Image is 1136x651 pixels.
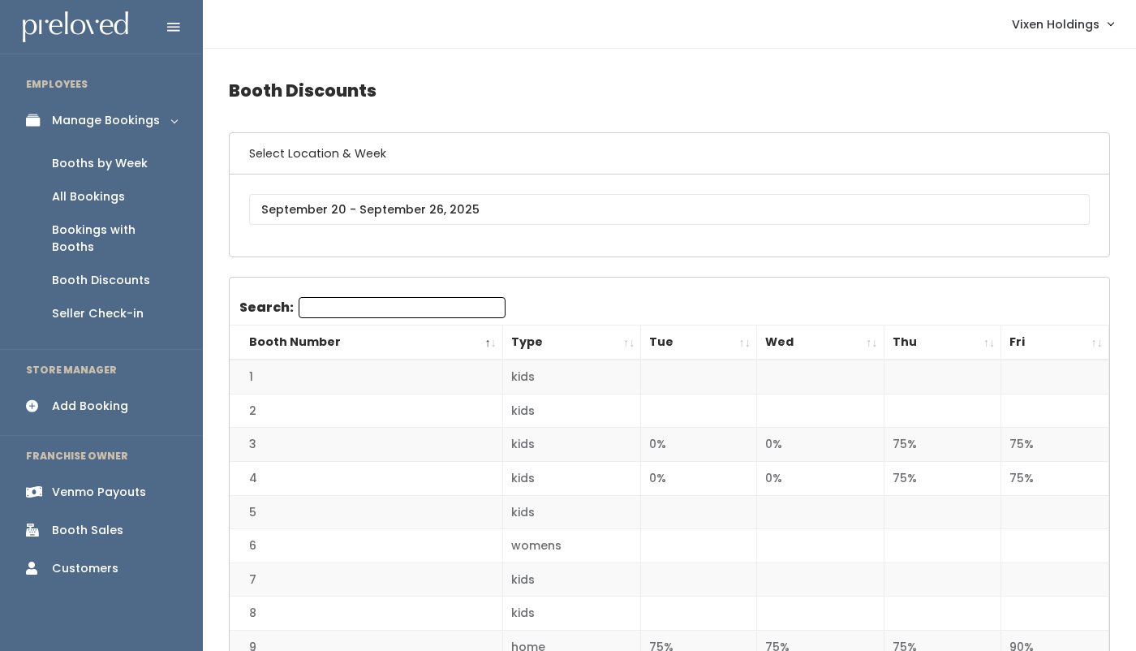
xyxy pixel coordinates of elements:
th: Tue: activate to sort column ascending [641,325,757,360]
a: Vixen Holdings [996,6,1130,41]
span: Vixen Holdings [1012,15,1099,33]
th: Wed: activate to sort column ascending [757,325,884,360]
td: kids [502,428,641,462]
h6: Select Location & Week [230,133,1109,175]
td: 3 [230,428,502,462]
div: Bookings with Booths [52,222,177,256]
td: womens [502,529,641,563]
th: Type: activate to sort column ascending [502,325,641,360]
td: kids [502,563,641,597]
input: Search: [299,297,506,318]
td: 75% [884,461,1001,495]
td: kids [502,495,641,529]
input: September 20 - September 26, 2025 [249,194,1090,225]
td: 75% [884,428,1001,462]
td: 0% [757,428,884,462]
td: 0% [757,461,884,495]
div: Seller Check-in [52,305,144,322]
td: kids [502,394,641,428]
div: Manage Bookings [52,112,160,129]
h4: Booth Discounts [229,68,1110,113]
td: 5 [230,495,502,529]
th: Thu: activate to sort column ascending [884,325,1001,360]
div: Customers [52,560,118,577]
td: 8 [230,597,502,631]
div: Add Booking [52,398,128,415]
label: Search: [239,297,506,318]
div: Venmo Payouts [52,484,146,501]
td: 2 [230,394,502,428]
div: Booth Discounts [52,272,150,289]
td: 1 [230,360,502,394]
img: preloved logo [23,11,128,43]
td: 75% [1001,461,1109,495]
td: kids [502,360,641,394]
td: kids [502,597,641,631]
td: 6 [230,529,502,563]
div: Booths by Week [52,155,148,172]
td: kids [502,461,641,495]
td: 7 [230,563,502,597]
td: 0% [641,461,757,495]
th: Fri: activate to sort column ascending [1001,325,1109,360]
td: 0% [641,428,757,462]
th: Booth Number: activate to sort column descending [230,325,502,360]
td: 4 [230,461,502,495]
div: All Bookings [52,188,125,205]
td: 75% [1001,428,1109,462]
div: Booth Sales [52,522,123,539]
